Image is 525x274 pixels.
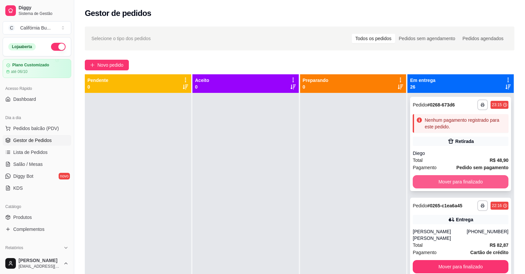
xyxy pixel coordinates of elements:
span: [PERSON_NAME] [19,258,61,264]
article: até 06/10 [11,69,27,74]
span: Gestor de Pedidos [13,137,52,144]
span: Pedido [413,102,427,107]
strong: Cartão de crédito [470,250,508,255]
span: C [8,25,15,31]
a: Complementos [3,224,71,235]
span: Pagamento [413,164,437,171]
div: Entrega [456,216,473,223]
h2: Gestor de pedidos [85,8,151,19]
a: Plano Customizadoaté 06/10 [3,59,71,78]
span: Sistema de Gestão [19,11,69,16]
a: Diggy Botnovo [3,171,71,181]
strong: R$ 82,87 [490,242,508,248]
a: Salão / Mesas [3,159,71,170]
div: Dia a dia [3,112,71,123]
div: [PERSON_NAME] [PERSON_NAME] [413,228,467,241]
div: Acesso Rápido [3,83,71,94]
div: Nenhum pagamento registrado para este pedido. [425,117,506,130]
strong: # 0268-673d6 [427,102,455,107]
button: Mover para finalizado [413,260,508,273]
a: Dashboard [3,94,71,104]
span: KDS [13,185,23,191]
strong: # 0265-c1ea6a45 [427,203,462,208]
div: [PHONE_NUMBER] [467,228,508,241]
span: Complementos [13,226,44,233]
div: 23:15 [492,102,502,107]
span: Pagamento [413,249,437,256]
a: DiggySistema de Gestão [3,3,71,19]
strong: R$ 48,90 [490,158,508,163]
span: [EMAIL_ADDRESS][DOMAIN_NAME] [19,264,61,269]
p: 26 [410,84,435,90]
p: Preparando [303,77,329,84]
div: Catálogo [3,201,71,212]
div: Retirada [455,138,474,145]
p: Aceito [195,77,209,84]
p: Pendente [87,77,108,84]
button: [PERSON_NAME][EMAIL_ADDRESS][DOMAIN_NAME] [3,255,71,271]
a: Gestor de Pedidos [3,135,71,146]
div: Pedidos agendados [459,34,507,43]
div: 22:16 [492,203,502,208]
span: Novo pedido [97,61,124,69]
a: Lista de Pedidos [3,147,71,158]
span: Lista de Pedidos [13,149,48,156]
span: Pedido [413,203,427,208]
button: Select a team [3,21,71,34]
p: 0 [303,84,329,90]
button: Alterar Status [51,43,66,51]
div: Todos os pedidos [352,34,395,43]
button: Pedidos balcão (PDV) [3,123,71,134]
div: Diego [413,150,508,157]
article: Plano Customizado [12,63,49,68]
p: Em entrega [410,77,435,84]
span: Diggy [19,5,69,11]
div: Califórnia Bu ... [20,25,51,31]
p: 0 [195,84,209,90]
button: Novo pedido [85,60,129,70]
span: Relatórios [5,245,23,250]
span: Produtos [13,214,32,221]
p: 0 [87,84,108,90]
span: Total [413,157,423,164]
div: Pedidos sem agendamento [395,34,459,43]
button: Mover para finalizado [413,175,508,188]
span: Diggy Bot [13,173,33,179]
a: KDS [3,183,71,193]
a: Produtos [3,212,71,223]
span: plus [90,63,95,67]
div: Loja aberta [8,43,36,50]
strong: Pedido sem pagamento [456,165,508,170]
span: Pedidos balcão (PDV) [13,125,59,132]
span: Total [413,241,423,249]
span: Dashboard [13,96,36,103]
span: Selecione o tipo dos pedidos [91,35,151,42]
span: Salão / Mesas [13,161,43,168]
